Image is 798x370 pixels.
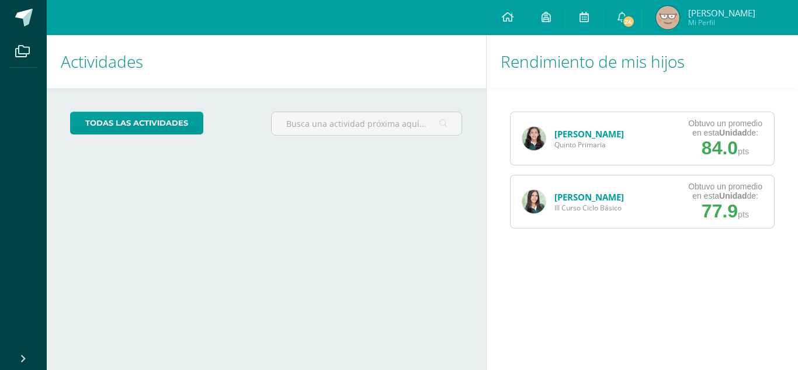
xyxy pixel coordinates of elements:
[272,112,462,135] input: Busca una actividad próxima aquí...
[702,137,738,158] span: 84.0
[501,35,785,88] h1: Rendimiento de mis hijos
[738,210,749,219] span: pts
[554,140,624,150] span: Quinto Primaria
[688,18,755,27] span: Mi Perfil
[702,200,738,222] span: 77.9
[554,203,624,213] span: III Curso Ciclo Básico
[522,127,546,150] img: a0a12614f9491b38aed458a9f4711598.png
[719,128,747,137] strong: Unidad
[554,128,624,140] a: [PERSON_NAME]
[70,112,203,134] a: todas las Actividades
[61,35,472,88] h1: Actividades
[522,190,546,213] img: 273148c72d0ec09d3492cbe91032ce06.png
[688,119,762,137] div: Obtuvo un promedio en esta de:
[688,7,755,19] span: [PERSON_NAME]
[622,15,635,28] span: 24
[554,191,624,203] a: [PERSON_NAME]
[719,191,747,200] strong: Unidad
[738,147,749,156] span: pts
[688,182,762,200] div: Obtuvo un promedio en esta de:
[656,6,679,29] img: 5ec471dfff4524e1748c7413bc86834f.png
